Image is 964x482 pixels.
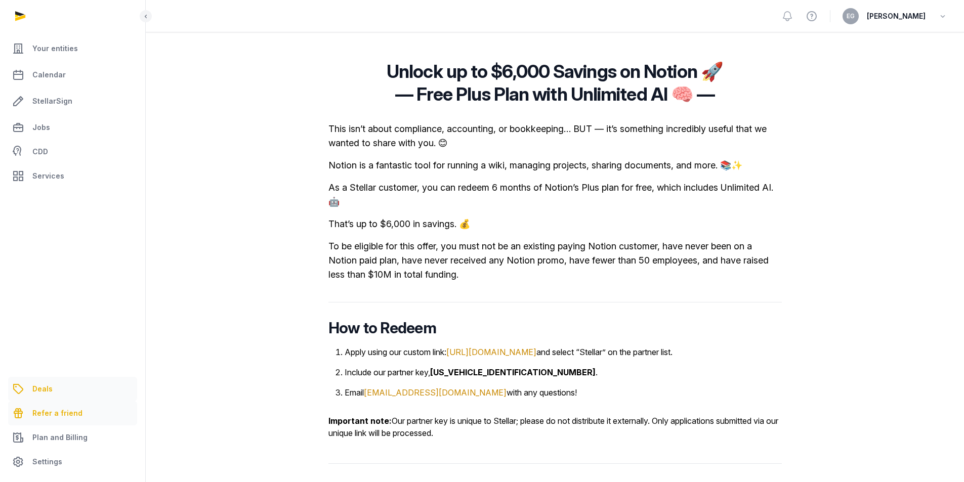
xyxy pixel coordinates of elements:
[8,401,137,425] a: Refer a friend
[328,181,782,209] p: As a Stellar customer, you can redeem 6 months of Notion’s Plus plan for free, which includes Unl...
[345,386,782,399] li: Email with any questions!
[847,13,855,19] span: EG
[32,42,78,55] span: Your entities
[328,122,782,150] p: This isn’t about compliance, accounting, or bookkeeping… BUT — it’s something incredibly useful t...
[345,366,782,378] li: Include our partner key, .
[32,383,53,395] span: Deals
[328,416,392,426] strong: Important note:
[8,63,137,87] a: Calendar
[8,89,137,113] a: StellarSign
[32,121,50,134] span: Jobs
[8,36,137,61] a: Your entities
[328,239,782,282] p: To be eligible for this offer, you must not be an existing paying Notion customer, have never bee...
[32,95,72,107] span: StellarSign
[430,367,596,377] strong: [US_VEHICLE_IDENTIFICATION_NUMBER]
[8,142,137,162] a: CDD
[32,170,64,182] span: Services
[364,387,507,398] a: [EMAIL_ADDRESS][DOMAIN_NAME]
[32,431,88,444] span: Plan and Billing
[843,8,859,24] button: EG
[328,158,782,172] p: Notion is a fantastic tool for running a wiki, managing projects, sharing documents, and more. 📚✨
[328,415,782,439] p: Our partner key is unique to Stellar; please do not distribute it externally. Only applications s...
[8,115,137,140] a: Jobs
[328,217,782,231] p: That’s up to $6,000 in savings. 💰
[8,450,137,474] a: Settings
[328,60,782,106] h2: Unlock up to $6,000 Savings on Notion 🚀 — Free Plus Plan with Unlimited AI 🧠 —
[345,346,782,358] li: Apply using our custom link: and select “Stellar” on the partner list.
[867,10,926,22] span: [PERSON_NAME]
[32,407,82,419] span: Refer a friend
[8,164,137,188] a: Services
[328,319,782,338] h2: How to Redeem
[32,146,48,158] span: CDD
[782,365,964,482] iframe: Chat Widget
[8,377,137,401] a: Deals
[8,425,137,450] a: Plan and Billing
[32,69,66,81] span: Calendar
[446,347,536,357] a: [URL][DOMAIN_NAME]
[32,456,62,468] span: Settings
